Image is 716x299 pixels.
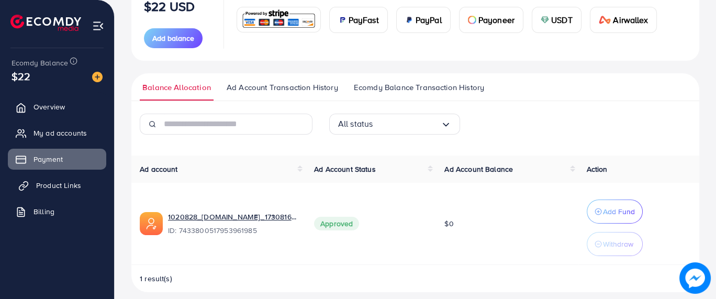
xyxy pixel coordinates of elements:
[532,7,581,33] a: cardUSDT
[12,69,30,84] span: $22
[140,273,172,284] span: 1 result(s)
[168,212,297,222] a: 1020828_[DOMAIN_NAME]_1730816566166
[679,262,711,294] img: image
[152,33,194,43] span: Add balance
[168,225,297,236] span: ID: 7433800517953961985
[587,200,643,224] button: Add Fund
[416,14,442,26] span: PayPal
[10,15,81,31] img: logo
[8,201,106,222] a: Billing
[396,7,451,33] a: cardPayPal
[405,16,413,24] img: card
[603,238,633,250] p: Withdraw
[8,96,106,117] a: Overview
[444,164,513,174] span: Ad Account Balance
[8,175,106,196] a: Product Links
[329,114,460,135] div: Search for option
[144,28,203,48] button: Add balance
[227,82,338,93] span: Ad Account Transaction History
[444,218,453,229] span: $0
[8,123,106,143] a: My ad accounts
[338,116,373,132] span: All status
[12,58,68,68] span: Ecomdy Balance
[468,16,476,24] img: card
[541,16,549,24] img: card
[551,14,573,26] span: USDT
[168,212,297,236] div: <span class='underline'>1020828_KHANIMPORTS.COM_1730816566166</span></br>7433800517953961985
[613,14,647,26] span: Airwallex
[314,217,359,230] span: Approved
[8,149,106,170] a: Payment
[36,180,81,191] span: Product Links
[329,7,388,33] a: cardPayFast
[237,7,321,32] a: card
[590,7,657,33] a: cardAirwallex
[240,8,317,31] img: card
[92,72,103,82] img: image
[33,154,63,164] span: Payment
[603,205,635,218] p: Add Fund
[92,20,104,32] img: menu
[338,16,346,24] img: card
[599,16,611,24] img: card
[587,232,643,256] button: Withdraw
[33,128,87,138] span: My ad accounts
[373,116,440,132] input: Search for option
[33,206,54,217] span: Billing
[459,7,523,33] a: cardPayoneer
[314,164,376,174] span: Ad Account Status
[140,212,163,235] img: ic-ads-acc.e4c84228.svg
[478,14,514,26] span: Payoneer
[142,82,211,93] span: Balance Allocation
[349,14,379,26] span: PayFast
[587,164,608,174] span: Action
[33,102,65,112] span: Overview
[140,164,178,174] span: Ad account
[354,82,484,93] span: Ecomdy Balance Transaction History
